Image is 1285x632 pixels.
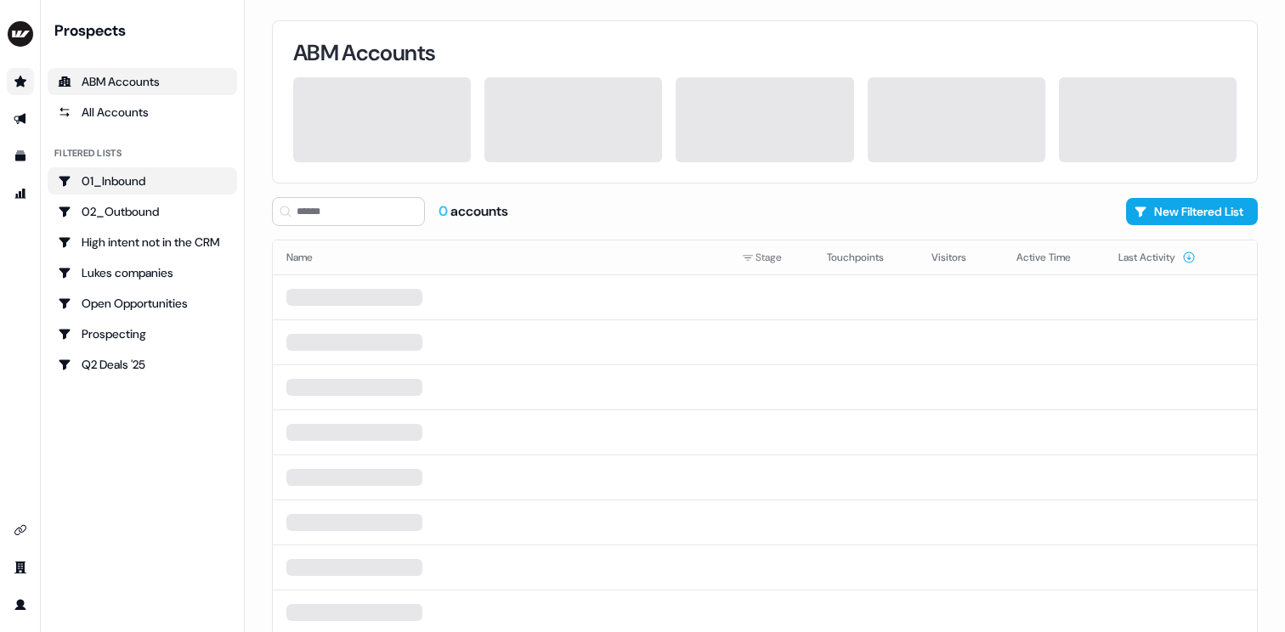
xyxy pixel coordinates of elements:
div: 01_Inbound [58,172,227,189]
div: Prospecting [58,325,227,342]
a: Go to profile [7,591,34,618]
a: Go to templates [7,143,34,170]
a: Go to High intent not in the CRM [48,229,237,256]
div: All Accounts [58,104,227,121]
a: Go to prospects [7,68,34,95]
div: accounts [439,202,508,221]
a: Go to Lukes companies [48,259,237,286]
a: Go to team [7,554,34,581]
button: Active Time [1016,242,1091,273]
a: Go to Open Opportunities [48,290,237,317]
a: ABM Accounts [48,68,237,95]
div: Stage [742,249,800,266]
th: Name [273,240,728,274]
button: Touchpoints [827,242,904,273]
div: Open Opportunities [58,295,227,312]
a: Go to 02_Outbound [48,198,237,225]
div: Prospects [54,20,237,41]
a: Go to integrations [7,516,34,544]
div: Filtered lists [54,146,122,161]
div: High intent not in the CRM [58,234,227,251]
a: Go to 01_Inbound [48,167,237,195]
button: Visitors [931,242,987,273]
div: 02_Outbound [58,203,227,220]
a: Go to Q2 Deals '25 [48,351,237,378]
div: ABM Accounts [58,73,227,90]
span: 0 [439,202,450,220]
div: Q2 Deals '25 [58,356,227,373]
button: Last Activity [1118,242,1196,273]
a: Go to attribution [7,180,34,207]
a: All accounts [48,99,237,126]
h3: ABM Accounts [293,42,435,64]
a: Go to outbound experience [7,105,34,133]
div: Lukes companies [58,264,227,281]
button: New Filtered List [1126,198,1258,225]
a: Go to Prospecting [48,320,237,347]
